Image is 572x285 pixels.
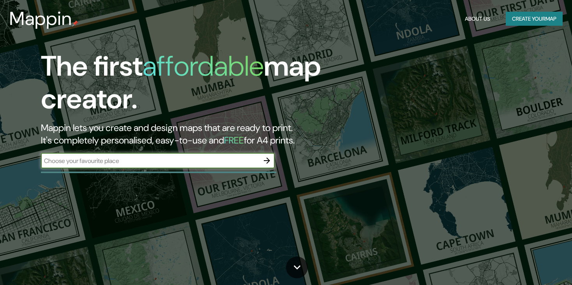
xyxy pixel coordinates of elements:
button: About Us [462,12,493,26]
input: Choose your favourite place [41,156,259,165]
button: Create yourmap [506,12,563,26]
iframe: Help widget launcher [503,255,563,276]
img: mappin-pin [72,20,78,27]
h5: FREE [224,134,244,146]
h3: Mappin [9,8,72,30]
h1: The first map creator. [41,50,327,122]
h2: Mappin lets you create and design maps that are ready to print. It's completely personalised, eas... [41,122,327,147]
h1: affordable [143,48,264,84]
